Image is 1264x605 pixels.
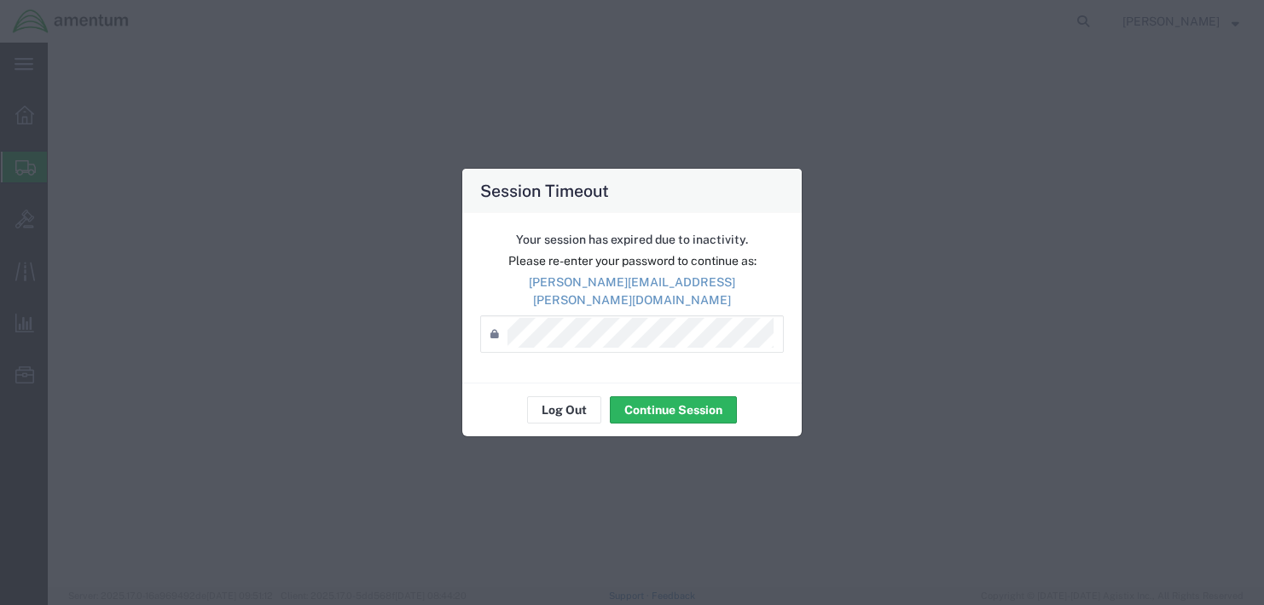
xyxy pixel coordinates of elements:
h4: Session Timeout [480,178,609,203]
p: Your session has expired due to inactivity. [480,231,784,249]
button: Log Out [527,396,601,423]
p: [PERSON_NAME][EMAIL_ADDRESS][PERSON_NAME][DOMAIN_NAME] [480,274,784,309]
p: Please re-enter your password to continue as: [480,252,784,270]
button: Continue Session [610,396,737,423]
